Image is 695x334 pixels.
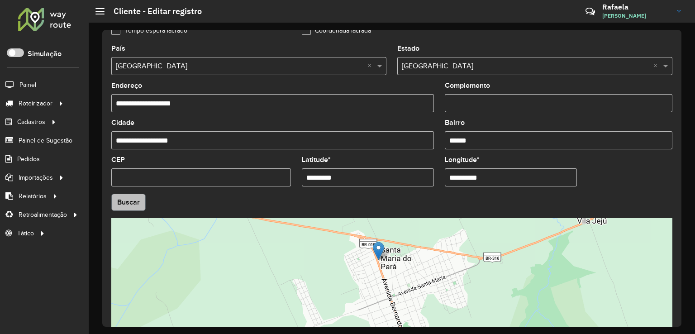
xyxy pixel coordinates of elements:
label: CEP [111,154,125,165]
span: Clear all [653,61,661,72]
span: Roteirizador [19,99,52,108]
span: Relatórios [19,191,47,201]
h3: Rafaela [602,3,670,11]
button: Buscar [111,194,146,211]
label: Latitude [302,154,331,165]
h2: Cliente - Editar registro [105,6,202,16]
label: Simulação [28,48,62,59]
label: Longitude [445,154,480,165]
span: Painel de Sugestão [19,136,72,145]
a: Contato Rápido [581,2,600,21]
span: Pedidos [17,154,40,164]
label: Endereço [111,80,142,91]
span: Importações [19,173,53,182]
span: Cadastros [17,117,45,127]
span: Clear all [367,61,375,72]
label: Cidade [111,117,134,128]
span: Tático [17,229,34,238]
img: Marker [373,242,384,260]
label: País [111,43,125,54]
label: Tempo espera lacrado [111,26,187,35]
span: [PERSON_NAME] [602,12,670,20]
label: Complemento [445,80,490,91]
span: Painel [19,80,36,90]
label: Estado [397,43,419,54]
label: Coordenada lacrada [302,26,371,35]
label: Bairro [445,117,465,128]
span: Retroalimentação [19,210,67,219]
